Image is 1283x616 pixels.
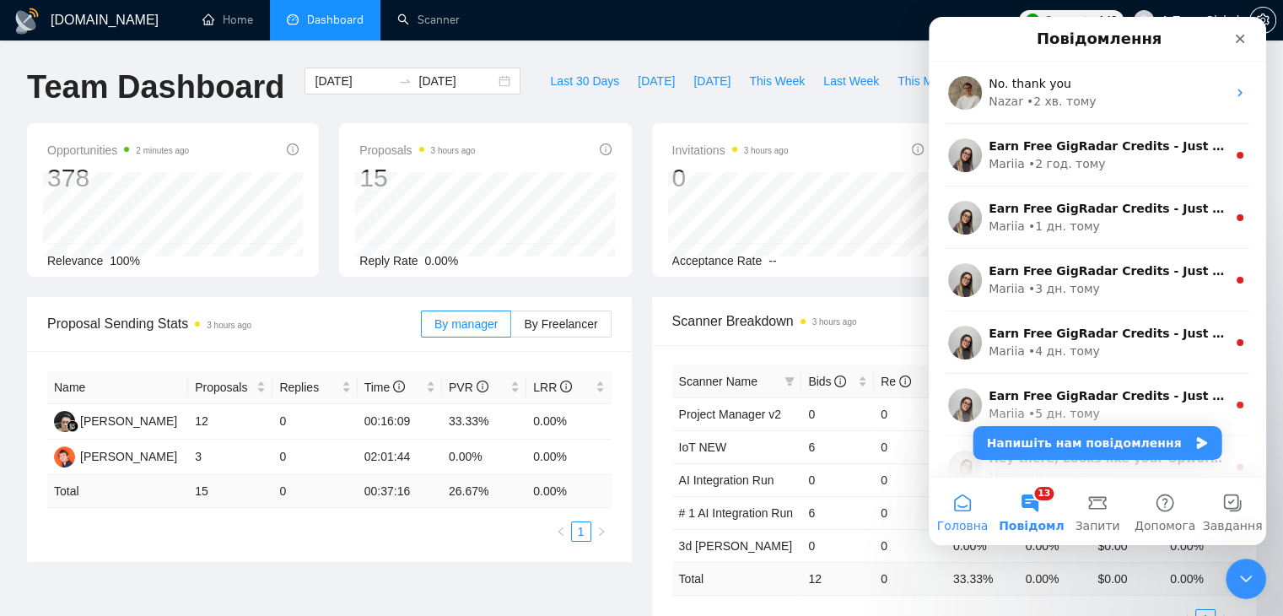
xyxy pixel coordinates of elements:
span: left [556,527,566,537]
button: This Week [740,68,814,95]
button: [DATE] [628,68,684,95]
td: 0 [272,404,357,440]
td: 0 [874,562,946,595]
td: 0.00 % [526,475,611,508]
li: Previous Page [551,521,571,542]
span: 100% [110,254,140,267]
td: Total [47,475,188,508]
td: 0 [874,496,946,529]
span: info-circle [600,143,612,155]
a: OK[PERSON_NAME] [54,449,177,462]
span: 0.00% [425,254,459,267]
span: -- [768,254,776,267]
span: swap-right [398,74,412,88]
td: 12 [801,562,874,595]
span: filter [784,376,795,386]
span: [DATE] [693,72,730,90]
li: 1 [571,521,591,542]
td: 0 [874,397,946,430]
a: AI Integration Run [679,473,774,487]
input: Start date [315,72,391,90]
span: setting [1250,14,1275,27]
span: Scanner Name [679,375,757,388]
div: 0 [672,162,789,194]
span: to [398,74,412,88]
span: Relevance [47,254,103,267]
td: 3 [188,440,272,475]
span: PVR [449,381,488,394]
span: right [596,527,606,537]
time: 3 hours ago [812,317,857,327]
div: 378 [47,162,189,194]
td: $ 0.00 [1091,562,1163,595]
td: 0 [272,440,357,475]
span: By Freelancer [524,317,597,331]
td: 12 [188,404,272,440]
span: Scanner Breakdown [672,311,1237,332]
iframe: Intercom live chat [929,17,1266,545]
span: [DATE] [638,72,675,90]
a: DF[PERSON_NAME] [54,413,177,427]
th: Name [47,371,188,404]
div: [PERSON_NAME] [80,412,177,430]
td: 15 [188,475,272,508]
td: 0 [801,463,874,496]
td: 0 [874,430,946,463]
td: 0.00 % [1163,562,1236,595]
td: Total [672,562,802,595]
span: Replies [279,378,337,397]
span: info-circle [834,376,846,387]
input: End date [418,72,495,90]
span: By manager [434,317,498,331]
time: 3 hours ago [744,146,789,155]
td: 0.00% [946,529,1019,562]
span: info-circle [287,143,299,155]
td: 0.00% [1019,529,1092,562]
div: 15 [359,162,475,194]
a: # 1 AI Integration Run [679,506,793,520]
td: $0.00 [1091,529,1163,562]
button: [DATE] [684,68,740,95]
th: Proposals [188,371,272,404]
span: Proposals [195,378,253,397]
span: info-circle [899,376,911,387]
td: 0.00% [1163,529,1236,562]
img: gigradar-bm.png [67,420,78,432]
button: left [551,521,571,542]
td: 33.33 % [946,562,1019,595]
button: setting [1249,7,1276,34]
span: Last 30 Days [550,72,619,90]
img: DF [54,411,75,432]
td: 0.00% [526,404,611,440]
span: info-circle [393,381,405,392]
td: 00:16:09 [358,404,442,440]
span: Last Week [823,72,879,90]
span: 149 [1098,11,1117,30]
a: Project Manager v2 [679,408,781,421]
td: 6 [801,430,874,463]
img: logo [13,8,40,35]
span: Invitations [672,140,789,160]
td: 00:37:16 [358,475,442,508]
td: 0 [801,397,874,430]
